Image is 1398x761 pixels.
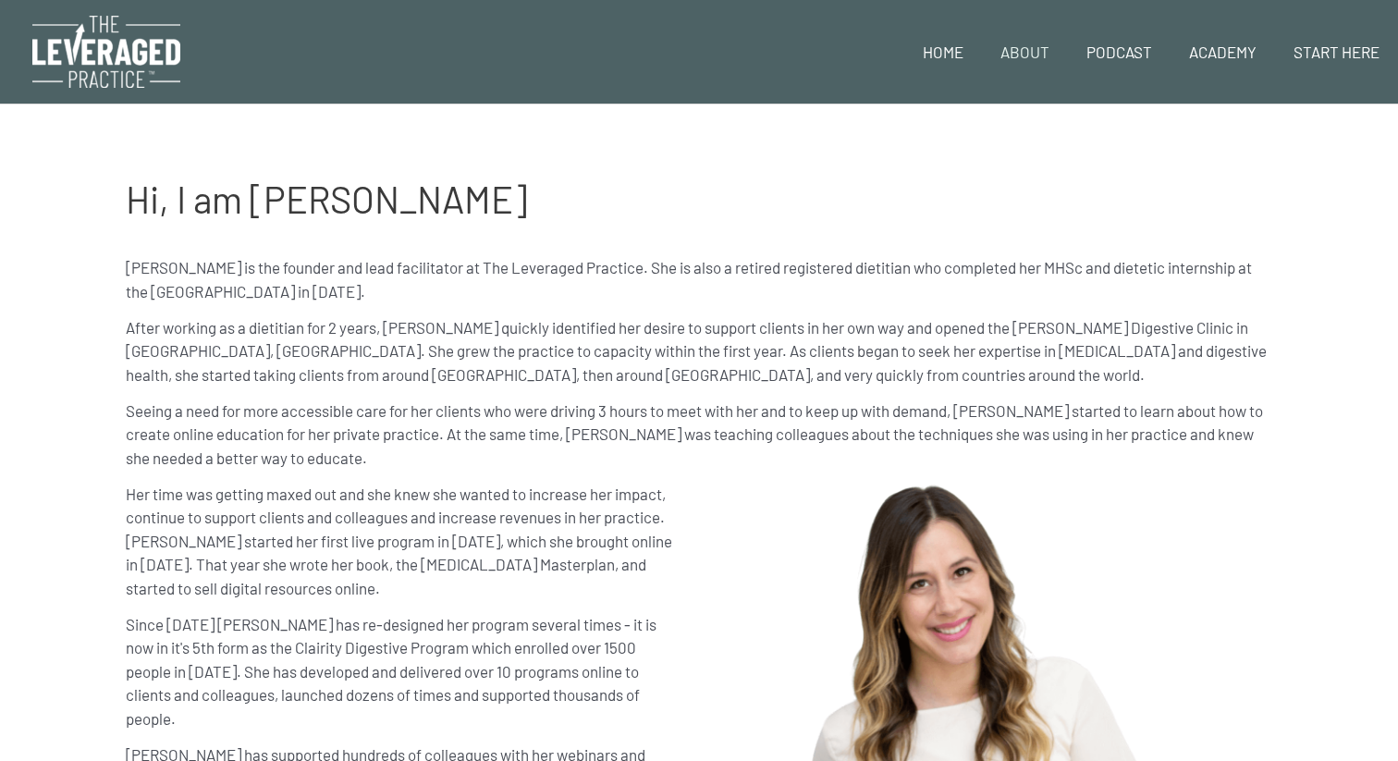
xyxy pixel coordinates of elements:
span: Hi, I am [PERSON_NAME] [126,177,527,221]
p: Seeing a need for more accessible care for her clients who were driving 3 hours to meet with her ... [126,399,1272,471]
p: Her time was getting maxed out and she knew she wanted to increase her impact, continue to suppor... [126,483,681,601]
nav: Site Navigation [890,20,1398,83]
a: Start Here [1275,20,1398,83]
a: Podcast [1068,20,1171,83]
p: Since [DATE] [PERSON_NAME] has re-designed her program several times - it is now in it's 5th form... [126,613,681,731]
a: Home [904,20,982,83]
img: The Leveraged Practice [32,16,180,88]
a: About [982,20,1068,83]
p: After working as a dietitian for 2 years, [PERSON_NAME] quickly identified her desire to support ... [126,316,1272,387]
a: Academy [1171,20,1275,83]
p: [PERSON_NAME] is the founder and lead facilitator at The Leveraged Practice. She is also a retire... [126,256,1272,303]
